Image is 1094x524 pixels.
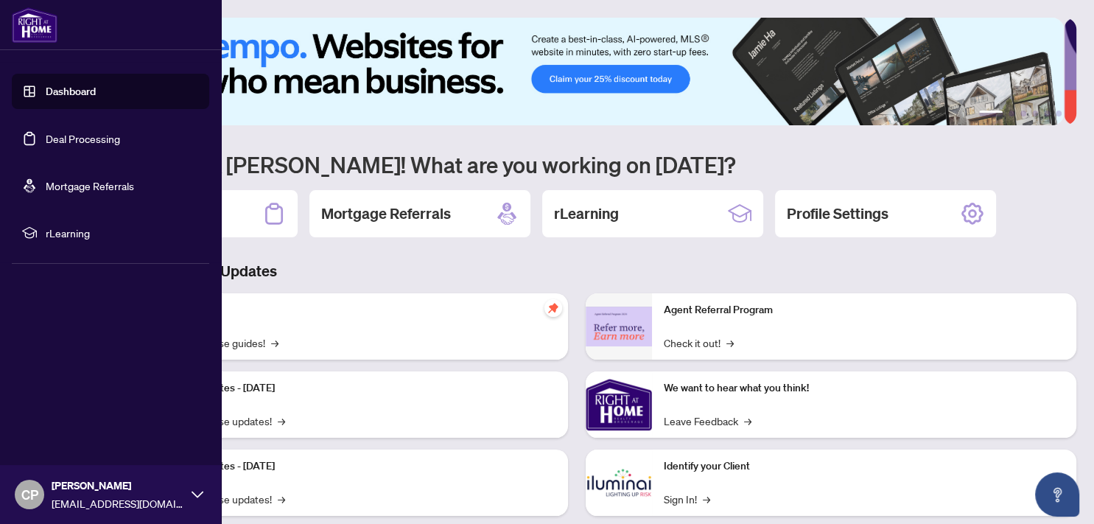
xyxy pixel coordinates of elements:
[664,335,734,351] a: Check it out!→
[278,491,285,507] span: →
[586,371,652,438] img: We want to hear what you think!
[77,18,1064,125] img: Slide 0
[1009,111,1014,116] button: 2
[1032,111,1038,116] button: 4
[321,203,451,224] h2: Mortgage Referrals
[664,302,1065,318] p: Agent Referral Program
[46,179,134,192] a: Mortgage Referrals
[787,203,888,224] h2: Profile Settings
[664,491,710,507] a: Sign In!→
[52,478,184,494] span: [PERSON_NAME]
[52,495,184,511] span: [EMAIL_ADDRESS][DOMAIN_NAME]
[554,203,619,224] h2: rLearning
[703,491,710,507] span: →
[12,7,57,43] img: logo
[155,458,556,475] p: Platform Updates - [DATE]
[664,380,1065,397] p: We want to hear what you think!
[1035,472,1079,517] button: Open asap
[21,484,38,505] span: CP
[155,302,556,318] p: Self-Help
[1020,111,1026,116] button: 3
[544,299,562,317] span: pushpin
[726,335,734,351] span: →
[77,150,1076,178] h1: Welcome back [PERSON_NAME]! What are you working on [DATE]?
[77,261,1076,282] h3: Brokerage & Industry Updates
[46,85,96,98] a: Dashboard
[664,413,751,429] a: Leave Feedback→
[1044,111,1050,116] button: 5
[46,132,120,145] a: Deal Processing
[586,307,652,347] img: Agent Referral Program
[271,335,278,351] span: →
[979,111,1003,116] button: 1
[1056,111,1062,116] button: 6
[278,413,285,429] span: →
[586,450,652,516] img: Identify your Client
[744,413,751,429] span: →
[664,458,1065,475] p: Identify your Client
[46,225,199,241] span: rLearning
[155,380,556,397] p: Platform Updates - [DATE]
